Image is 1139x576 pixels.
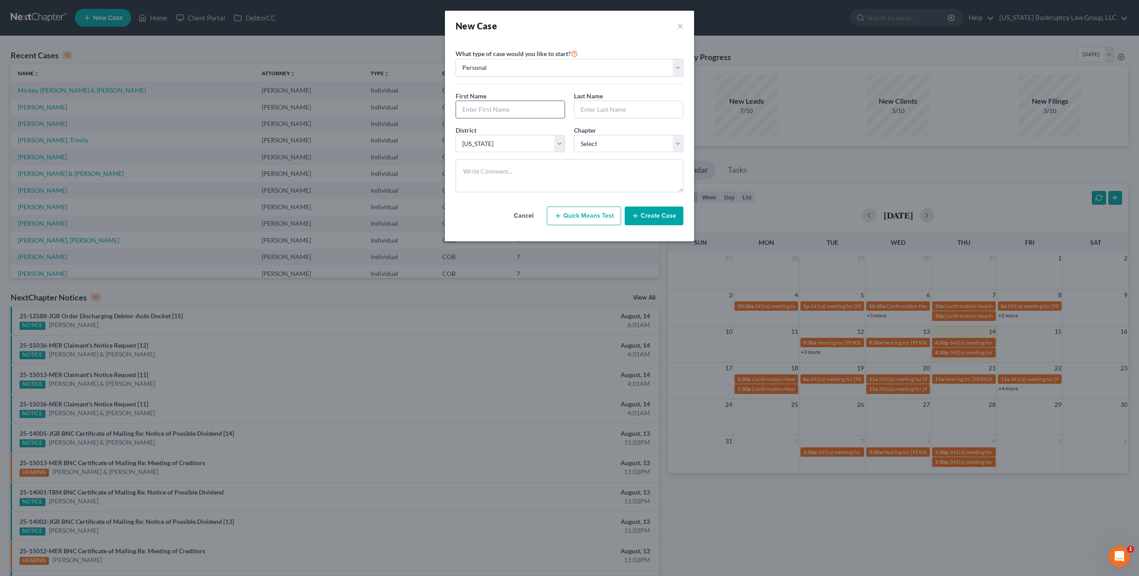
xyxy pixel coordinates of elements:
button: Create Case [625,207,683,225]
button: Cancel [504,207,543,225]
span: District [456,126,477,134]
input: Enter Last Name [574,101,683,118]
label: What type of case would you like to start? [456,48,578,59]
span: First Name [456,92,486,100]
span: Last Name [574,92,603,100]
strong: New Case [456,20,497,31]
span: 1 [1127,546,1134,553]
span: Chapter [574,126,596,134]
button: × [677,20,683,32]
iframe: Intercom live chat [1109,546,1130,567]
input: Enter First Name [456,101,565,118]
button: Quick Means Test [547,207,621,225]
